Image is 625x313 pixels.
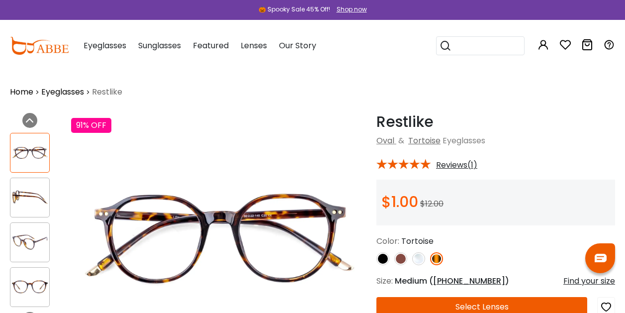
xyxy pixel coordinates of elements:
span: $1.00 [381,191,418,212]
span: Tortoise [401,235,434,247]
div: Find your size [563,275,615,287]
span: Our Story [279,40,316,51]
span: Featured [193,40,229,51]
a: Oval [376,135,394,146]
div: Shop now [337,5,367,14]
img: chat [595,254,607,262]
div: 91% OFF [71,118,111,133]
span: Color: [376,235,399,247]
img: Restlike Tortoise Plastic Eyeglasses , UniversalBridgeFit Frames from ABBE Glasses [10,188,49,207]
h1: Restlike [376,113,615,131]
img: Restlike Tortoise Plastic Eyeglasses , UniversalBridgeFit Frames from ABBE Glasses [10,232,49,252]
a: Tortoise [408,135,441,146]
span: Reviews(1) [436,161,477,170]
a: Home [10,86,33,98]
span: $12.00 [420,198,444,209]
span: Eyeglasses [443,135,485,146]
span: Lenses [241,40,267,51]
span: Size: [376,275,393,287]
span: Eyeglasses [84,40,126,51]
img: abbeglasses.com [10,37,69,55]
a: Shop now [332,5,367,13]
img: Restlike Tortoise Plastic Eyeglasses , UniversalBridgeFit Frames from ABBE Glasses [10,277,49,297]
span: [PHONE_NUMBER] [433,275,505,287]
span: & [396,135,406,146]
img: Restlike Tortoise Plastic Eyeglasses , UniversalBridgeFit Frames from ABBE Glasses [10,143,49,162]
span: Restlike [92,86,122,98]
div: 🎃 Spooky Sale 45% Off! [259,5,330,14]
span: Medium ( ) [395,275,509,287]
a: Eyeglasses [41,86,84,98]
span: Sunglasses [138,40,181,51]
